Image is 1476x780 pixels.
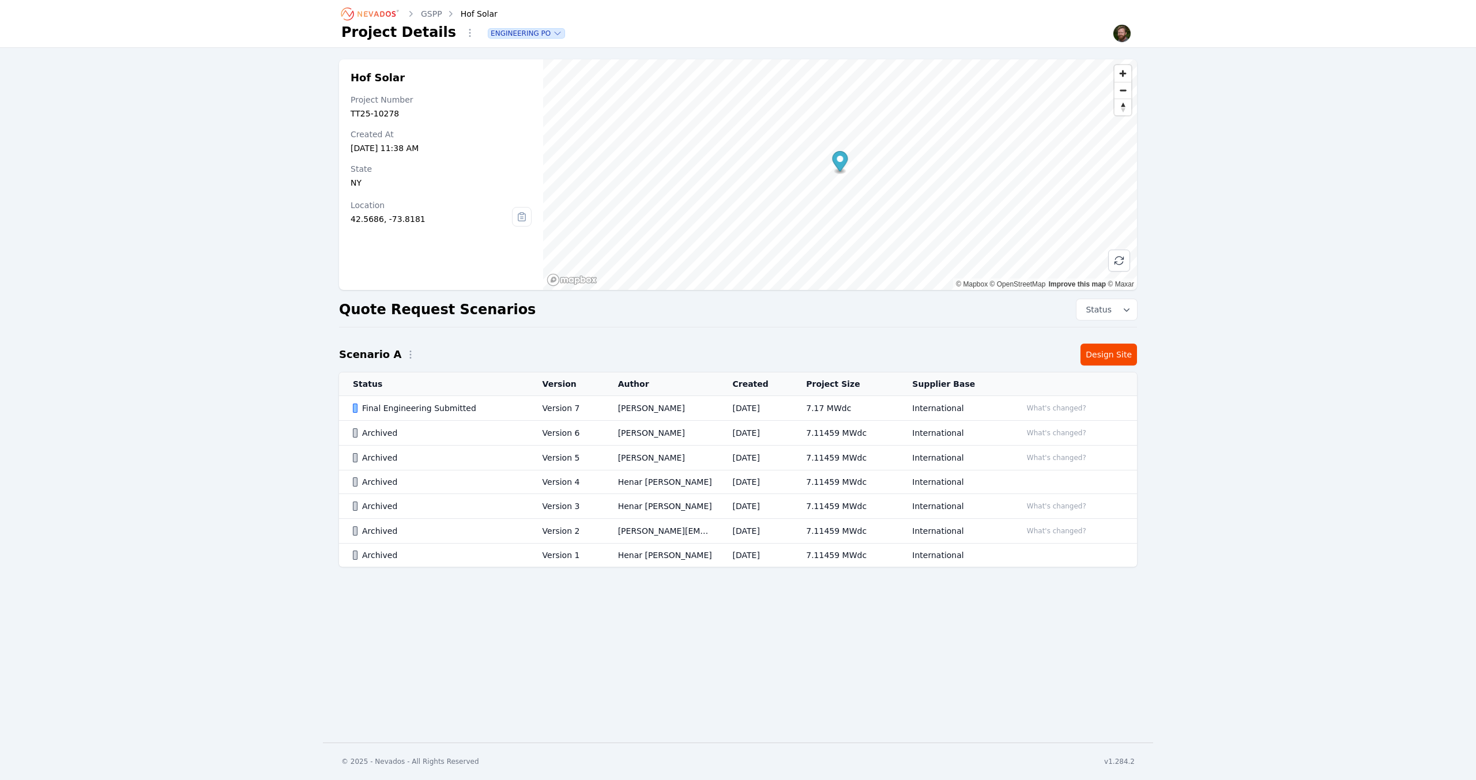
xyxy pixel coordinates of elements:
[1022,427,1091,439] button: What's changed?
[547,273,597,287] a: Mapbox homepage
[1049,280,1106,288] a: Improve this map
[719,470,793,494] td: [DATE]
[529,544,604,567] td: Version 1
[353,549,523,561] div: Archived
[529,421,604,446] td: Version 6
[351,108,532,119] div: TT25-10278
[898,396,1007,421] td: International
[529,372,604,396] th: Version
[898,544,1007,567] td: International
[339,519,1137,544] tr: ArchivedVersion 2[PERSON_NAME][EMAIL_ADDRESS][PERSON_NAME][DOMAIN_NAME][DATE]7.11459 MWdcInternat...
[353,500,523,512] div: Archived
[351,129,532,140] div: Created At
[339,544,1137,567] tr: ArchivedVersion 1Henar [PERSON_NAME][DATE]7.11459 MWdcInternational
[351,213,512,225] div: 42.5686, -73.8181
[351,94,532,105] div: Project Number
[1022,500,1091,513] button: What's changed?
[719,421,793,446] td: [DATE]
[792,446,898,470] td: 7.11459 MWdc
[898,519,1007,544] td: International
[341,23,456,42] h1: Project Details
[1080,344,1137,365] a: Design Site
[353,427,523,439] div: Archived
[339,446,1137,470] tr: ArchivedVersion 5[PERSON_NAME][DATE]7.11459 MWdcInternationalWhat's changed?
[339,346,401,363] h2: Scenario A
[543,59,1137,290] canvas: Map
[792,544,898,567] td: 7.11459 MWdc
[792,470,898,494] td: 7.11459 MWdc
[353,476,523,488] div: Archived
[445,8,498,20] div: Hof Solar
[529,494,604,519] td: Version 3
[1022,525,1091,537] button: What's changed?
[339,300,536,319] h2: Quote Request Scenarios
[604,470,719,494] td: Henar [PERSON_NAME]
[719,446,793,470] td: [DATE]
[604,446,719,470] td: [PERSON_NAME]
[990,280,1046,288] a: OpenStreetMap
[792,421,898,446] td: 7.11459 MWdc
[1076,299,1137,320] button: Status
[832,151,848,175] div: Map marker
[1108,280,1134,288] a: Maxar
[1104,757,1135,766] div: v1.284.2
[604,372,719,396] th: Author
[353,525,523,537] div: Archived
[719,519,793,544] td: [DATE]
[341,757,479,766] div: © 2025 - Nevados - All Rights Reserved
[341,5,498,23] nav: Breadcrumb
[604,421,719,446] td: [PERSON_NAME]
[351,142,532,154] div: [DATE] 11:38 AM
[898,421,1007,446] td: International
[1114,65,1131,82] button: Zoom in
[351,163,532,175] div: State
[1022,402,1091,415] button: What's changed?
[529,396,604,421] td: Version 7
[1114,99,1131,115] button: Reset bearing to north
[421,8,442,20] a: GSPP
[719,544,793,567] td: [DATE]
[529,446,604,470] td: Version 5
[719,494,793,519] td: [DATE]
[792,396,898,421] td: 7.17 MWdc
[1114,82,1131,99] button: Zoom out
[719,396,793,421] td: [DATE]
[529,470,604,494] td: Version 4
[792,519,898,544] td: 7.11459 MWdc
[792,494,898,519] td: 7.11459 MWdc
[1081,304,1112,315] span: Status
[351,71,532,85] h2: Hof Solar
[339,421,1137,446] tr: ArchivedVersion 6[PERSON_NAME][DATE]7.11459 MWdcInternationalWhat's changed?
[898,494,1007,519] td: International
[339,494,1137,519] tr: ArchivedVersion 3Henar [PERSON_NAME][DATE]7.11459 MWdcInternationalWhat's changed?
[339,396,1137,421] tr: Final Engineering SubmittedVersion 7[PERSON_NAME][DATE]7.17 MWdcInternationalWhat's changed?
[353,402,523,414] div: Final Engineering Submitted
[792,372,898,396] th: Project Size
[1022,451,1091,464] button: What's changed?
[604,396,719,421] td: [PERSON_NAME]
[898,446,1007,470] td: International
[898,470,1007,494] td: International
[353,452,523,464] div: Archived
[1113,24,1131,43] img: Sam Prest
[604,494,719,519] td: Henar [PERSON_NAME]
[956,280,988,288] a: Mapbox
[898,372,1007,396] th: Supplier Base
[351,199,512,211] div: Location
[719,372,793,396] th: Created
[604,519,719,544] td: [PERSON_NAME][EMAIL_ADDRESS][PERSON_NAME][DOMAIN_NAME]
[488,29,564,38] button: Engineering PO
[529,519,604,544] td: Version 2
[339,372,529,396] th: Status
[351,177,532,189] div: NY
[339,470,1137,494] tr: ArchivedVersion 4Henar [PERSON_NAME][DATE]7.11459 MWdcInternational
[604,544,719,567] td: Henar [PERSON_NAME]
